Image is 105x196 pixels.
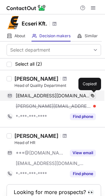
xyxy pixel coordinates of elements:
[15,61,42,67] span: Select all (2)
[14,140,101,146] div: Head of HR
[16,103,91,109] span: [PERSON_NAME][EMAIL_ADDRESS][DOMAIN_NAME]
[70,171,96,177] button: Reveal Button
[16,160,84,166] span: [EMAIL_ADDRESS][DOMAIN_NAME]
[39,33,71,39] span: Decision makers
[14,133,58,139] div: [PERSON_NAME]
[22,20,47,27] h1: Ecseri Kft.
[70,113,96,120] button: Reveal Button
[70,150,96,156] button: Reveal Button
[14,33,25,39] span: About
[85,33,98,39] span: Similar
[14,83,101,89] div: Head of Quality Department
[16,150,66,156] span: ***@[DOMAIN_NAME]
[7,4,46,12] img: ContactOut v5.3.10
[7,16,20,29] img: 4cdd8747df298fb177fd19ca96d56607
[16,93,91,99] span: [EMAIL_ADDRESS][DOMAIN_NAME]
[10,47,50,53] div: Select department
[14,75,58,82] div: [PERSON_NAME]
[14,189,94,195] header: Looking for more prospects? 👀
